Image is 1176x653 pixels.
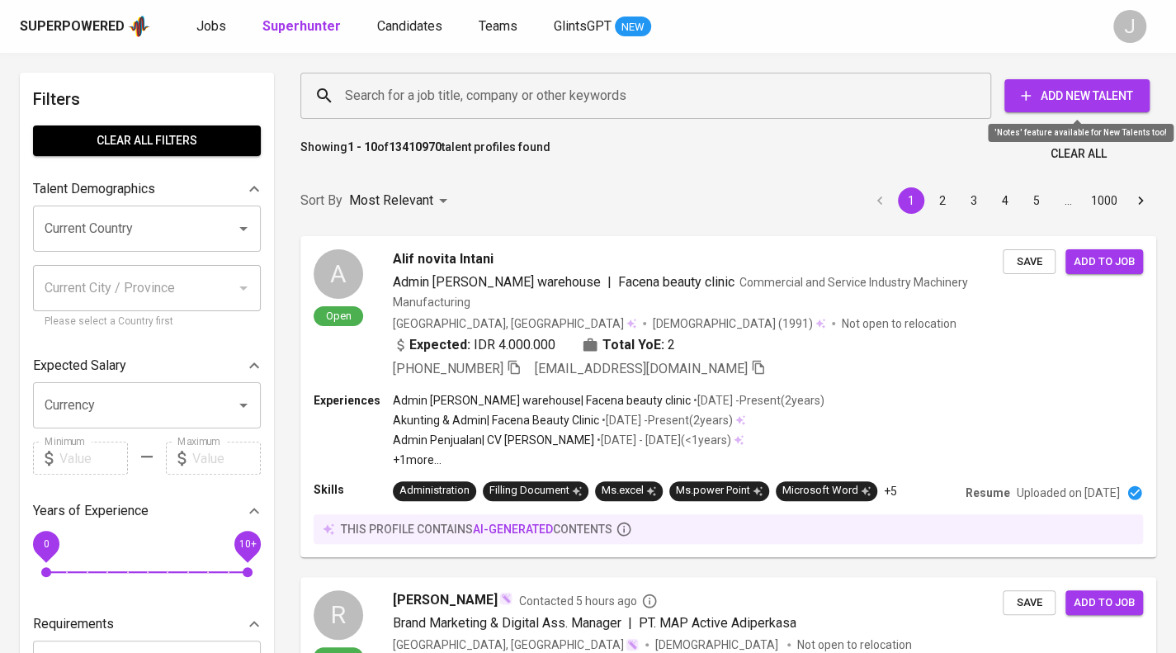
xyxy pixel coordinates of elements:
span: [DEMOGRAPHIC_DATA] [653,315,778,332]
a: Superpoweredapp logo [20,14,150,39]
button: Clear All filters [33,125,261,156]
p: Resume [966,485,1010,501]
button: Clear All [1044,139,1113,169]
p: Akunting & Admin | Facena Beauty Clinic [393,412,599,428]
div: Requirements [33,608,261,641]
a: GlintsGPT NEW [554,17,651,37]
span: Facena beauty clinic [618,274,734,290]
span: Clear All [1051,144,1107,164]
b: Expected: [409,335,470,355]
div: Filling Document [489,483,582,499]
button: page 1 [898,187,924,214]
span: Contacted 5 hours ago [519,593,658,609]
span: 0 [43,538,49,550]
p: Years of Experience [33,501,149,521]
span: Commercial and Service Industry Machinery Manufacturing [393,276,968,309]
div: Microsoft Word [782,483,871,499]
p: Most Relevant [349,191,433,211]
div: [GEOGRAPHIC_DATA], [GEOGRAPHIC_DATA] [393,636,639,653]
button: Go to page 3 [961,187,987,214]
div: A [314,249,363,299]
div: Talent Demographics [33,173,261,206]
span: NEW [615,19,651,35]
button: Go to page 4 [992,187,1018,214]
span: Add New Talent [1018,86,1136,106]
a: AOpenAlif novita IntaniAdmin [PERSON_NAME] warehouse|Facena beauty clinicCommercial and Service I... [300,236,1156,557]
p: Admin [PERSON_NAME] warehouse | Facena beauty clinic [393,392,691,409]
span: AI-generated [473,523,553,536]
span: Admin [PERSON_NAME] warehouse [393,274,601,290]
p: +5 [884,483,897,499]
a: Jobs [196,17,229,37]
div: Ms.power Point [676,483,763,499]
span: Teams [479,18,517,34]
span: Add to job [1074,253,1135,272]
span: PT. MAP Active Adiperkasa [639,615,796,631]
button: Add to job [1065,249,1143,275]
button: Go to page 2 [929,187,956,214]
div: Superpowered [20,17,125,36]
button: Open [232,217,255,240]
button: Open [232,394,255,417]
p: Showing of talent profiles found [300,139,550,169]
p: Talent Demographics [33,179,155,199]
svg: By Batam recruiter [641,593,658,609]
span: [EMAIL_ADDRESS][DOMAIN_NAME] [535,361,748,376]
span: Open [319,309,358,323]
div: [GEOGRAPHIC_DATA], [GEOGRAPHIC_DATA] [393,315,636,332]
span: [DEMOGRAPHIC_DATA] [655,636,781,653]
div: Ms.excel [602,483,656,499]
h6: Filters [33,86,261,112]
div: IDR 4.000.000 [393,335,555,355]
p: Not open to relocation [842,315,956,332]
span: Save [1011,253,1047,272]
p: Expected Salary [33,356,126,376]
p: Please select a Country first [45,314,249,330]
p: Admin Penjualan | CV [PERSON_NAME] [393,432,594,448]
a: Superhunter [262,17,344,37]
p: • [DATE] - Present ( 2 years ) [599,412,733,428]
img: magic_wand.svg [499,592,512,605]
nav: pagination navigation [864,187,1156,214]
input: Value [59,442,128,475]
div: Most Relevant [349,186,453,216]
span: Clear All filters [46,130,248,151]
button: Add to job [1065,590,1143,616]
div: R [314,590,363,640]
span: Alif novita Intani [393,249,494,269]
div: … [1055,192,1081,209]
span: 2 [668,335,675,355]
button: Go to page 5 [1023,187,1050,214]
span: | [628,613,632,633]
input: Value [192,442,261,475]
img: magic_wand.svg [626,638,639,651]
p: +1 more ... [393,452,824,468]
p: • [DATE] - Present ( 2 years ) [691,392,824,409]
button: Go to page 1000 [1086,187,1122,214]
span: Jobs [196,18,226,34]
p: Skills [314,481,393,498]
span: Candidates [377,18,442,34]
div: J [1113,10,1146,43]
b: Total YoE: [602,335,664,355]
p: Not open to relocation [797,636,912,653]
span: 10+ [239,538,256,550]
span: Save [1011,594,1047,613]
b: Superhunter [262,18,341,34]
p: • [DATE] - [DATE] ( <1 years ) [594,432,731,448]
div: Administration [399,483,470,499]
a: Candidates [377,17,446,37]
b: 13410970 [389,140,442,154]
b: 1 - 10 [347,140,377,154]
span: Add to job [1074,594,1135,613]
span: GlintsGPT [554,18,612,34]
p: Requirements [33,614,114,634]
p: Experiences [314,392,393,409]
p: this profile contains contents [341,521,612,537]
span: [PERSON_NAME] [393,590,498,610]
p: Uploaded on [DATE] [1017,485,1120,501]
span: [PHONE_NUMBER] [393,361,503,376]
div: (1991) [653,315,825,332]
button: Save [1003,590,1056,616]
p: Sort By [300,191,342,211]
